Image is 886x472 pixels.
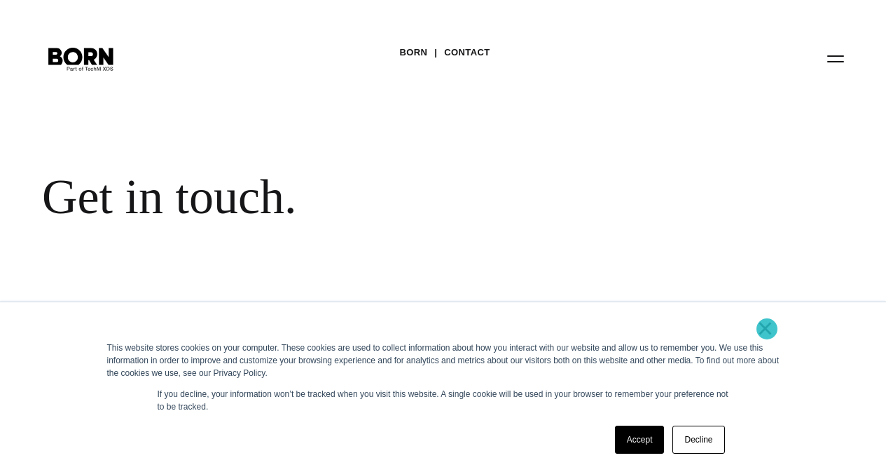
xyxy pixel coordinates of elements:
[107,342,780,379] div: This website stores cookies on your computer. These cookies are used to collect information about...
[42,168,630,226] div: Get in touch.
[444,42,490,63] a: Contact
[615,426,665,454] a: Accept
[757,322,774,335] a: ×
[158,388,729,413] p: If you decline, your information won’t be tracked when you visit this website. A single cookie wi...
[672,426,724,454] a: Decline
[399,42,427,63] a: BORN
[819,43,852,73] button: Open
